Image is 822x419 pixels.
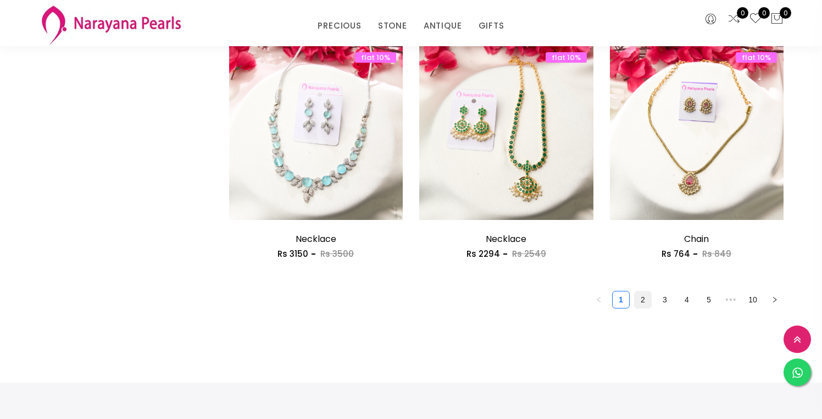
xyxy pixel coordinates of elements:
[546,52,587,63] span: flat 10%
[590,291,608,308] li: Previous Page
[596,296,602,303] span: left
[486,233,526,245] a: Necklace
[771,296,778,303] span: right
[320,248,354,260] span: Rs 3500
[780,7,791,19] span: 0
[758,7,770,19] span: 0
[657,291,673,308] a: 3
[749,12,762,26] a: 0
[702,248,731,260] span: Rs 849
[701,291,717,308] a: 5
[277,248,308,260] span: Rs 3150
[766,291,784,308] li: Next Page
[737,7,748,19] span: 0
[722,291,740,308] span: •••
[512,248,546,260] span: Rs 2549
[736,52,777,63] span: flat 10%
[662,248,690,260] span: Rs 764
[684,233,709,245] a: Chain
[612,291,630,308] li: 1
[722,291,740,308] li: Next 5 Pages
[355,52,396,63] span: flat 10%
[424,18,462,34] a: ANTIQUE
[727,12,741,26] a: 0
[378,18,407,34] a: STONE
[770,12,784,26] button: 0
[466,248,500,260] span: Rs 2294
[590,291,608,308] button: left
[679,291,695,308] a: 4
[766,291,784,308] button: right
[613,291,629,308] a: 1
[635,291,651,308] a: 2
[296,233,336,245] a: Necklace
[318,18,361,34] a: PRECIOUS
[479,18,504,34] a: GIFTS
[745,291,761,308] a: 10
